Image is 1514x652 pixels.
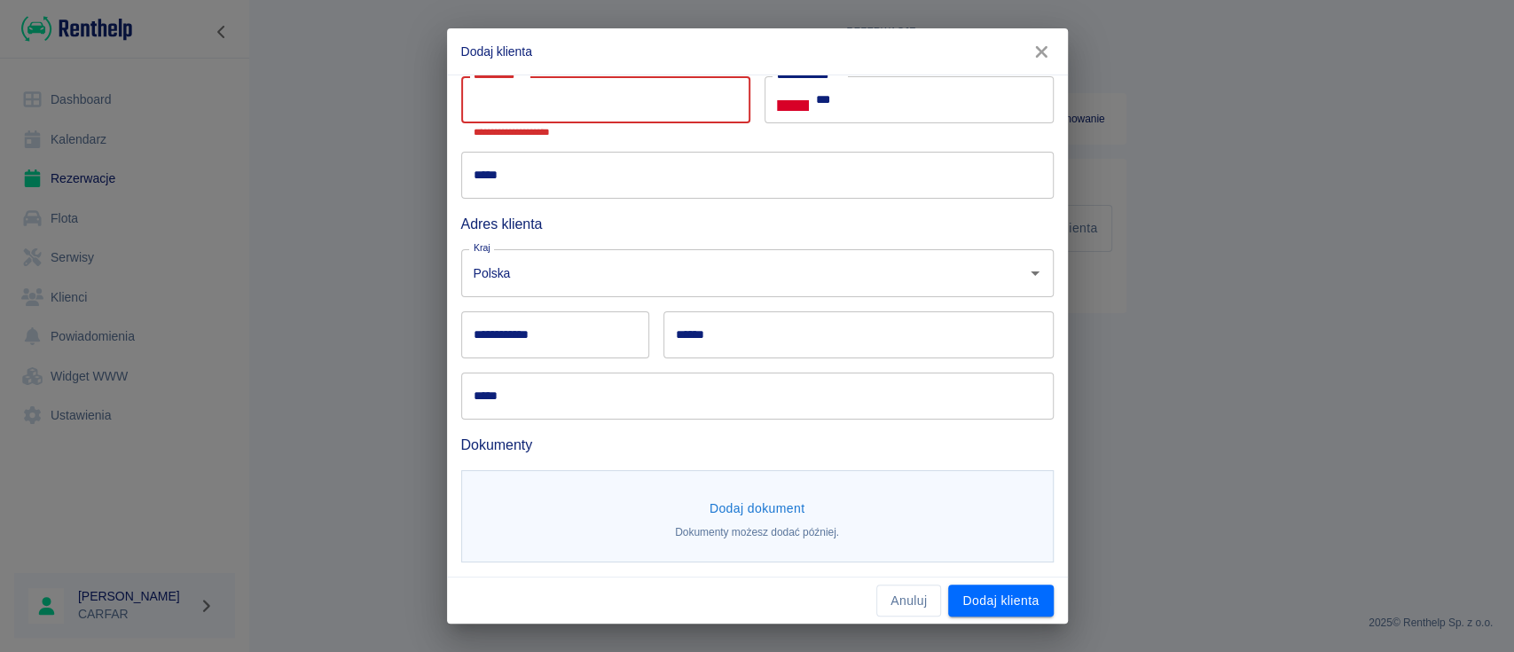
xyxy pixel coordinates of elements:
button: Dodaj dokument [702,492,812,525]
p: Dokumenty możesz dodać później. [675,524,839,540]
button: Dodaj klienta [948,585,1053,617]
h6: Dokumenty [461,434,1054,456]
button: Otwórz [1023,261,1047,286]
button: Anuluj [876,585,941,617]
label: Kraj [474,241,490,255]
h6: Adres klienta [461,213,1054,235]
button: Select country [777,87,809,114]
h2: Dodaj klienta [447,28,1068,75]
